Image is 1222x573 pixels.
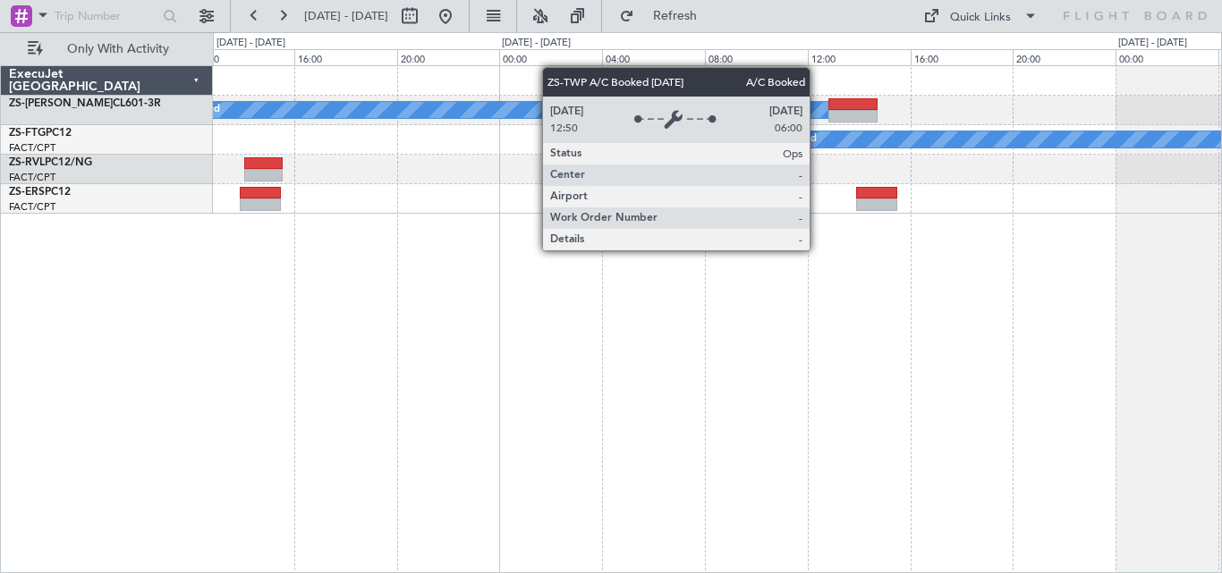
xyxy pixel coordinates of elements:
[9,141,55,155] a: FACT/CPT
[9,187,45,198] span: ZS-ERS
[638,10,713,22] span: Refresh
[711,129,755,139] div: FADQ
[9,98,161,109] a: ZS-[PERSON_NAME]CL601-3R
[1118,36,1187,51] div: [DATE] - [DATE]
[397,49,500,65] div: 20:00
[705,49,808,65] div: 08:00
[216,36,285,51] div: [DATE] - [DATE]
[911,49,1014,65] div: 16:00
[711,140,755,151] div: -
[667,140,711,151] div: -
[304,8,388,24] span: [DATE] - [DATE]
[1013,49,1116,65] div: 20:00
[9,157,92,168] a: ZS-RVLPC12/NG
[667,129,711,139] div: FACT
[294,49,397,65] div: 16:00
[950,9,1011,27] div: Quick Links
[760,126,817,153] div: A/C Booked
[9,187,71,198] a: ZS-ERSPC12
[602,49,705,65] div: 04:00
[1116,49,1218,65] div: 00:00
[611,2,718,30] button: Refresh
[9,171,55,184] a: FACT/CPT
[9,128,46,139] span: ZS-FTG
[914,2,1047,30] button: Quick Links
[55,3,157,29] input: Trip Number
[20,35,194,63] button: Only With Activity
[9,98,113,109] span: ZS-[PERSON_NAME]
[808,49,911,65] div: 12:00
[9,200,55,214] a: FACT/CPT
[9,128,72,139] a: ZS-FTGPC12
[499,49,602,65] div: 00:00
[47,43,189,55] span: Only With Activity
[9,157,45,168] span: ZS-RVL
[502,36,571,51] div: [DATE] - [DATE]
[191,49,294,65] div: 12:00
